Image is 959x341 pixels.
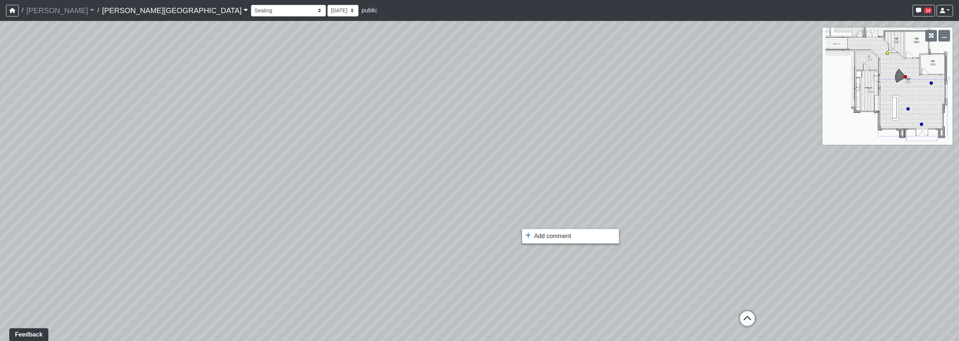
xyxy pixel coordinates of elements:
[534,233,571,239] span: Add comment
[19,3,26,18] span: /
[94,3,102,18] span: /
[913,5,935,16] button: 14
[26,3,94,18] a: [PERSON_NAME]
[102,3,248,18] a: [PERSON_NAME][GEOGRAPHIC_DATA]
[6,326,50,341] iframe: Ybug feedback widget
[924,7,932,13] span: 14
[361,7,377,13] span: public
